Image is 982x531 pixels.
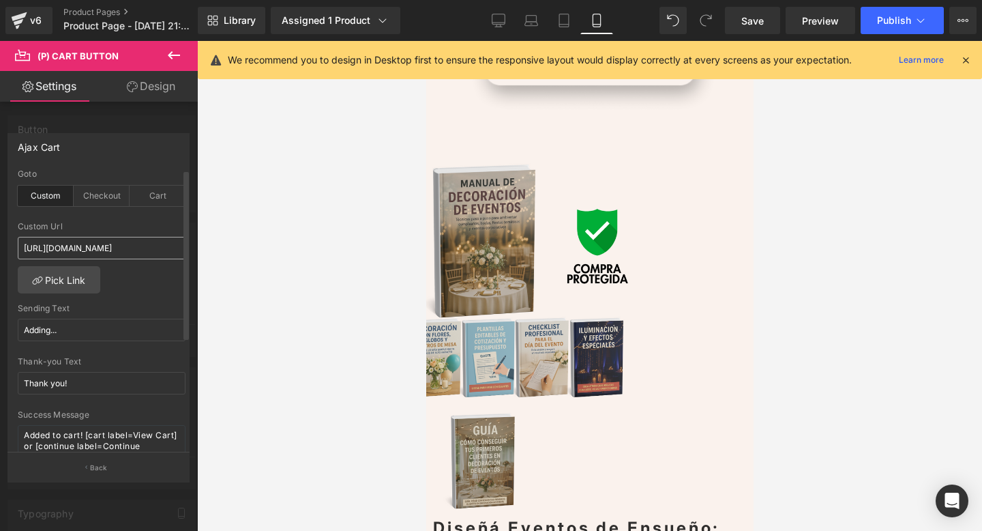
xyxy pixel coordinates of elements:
[18,304,185,313] div: Sending Text
[38,51,119,61] span: (P) Cart Button
[130,186,185,206] div: Cart
[5,7,53,34] a: v6
[580,7,613,34] a: Mobile
[786,7,855,34] a: Preview
[659,7,687,34] button: Undo
[802,14,839,28] span: Preview
[741,14,764,28] span: Save
[282,14,389,27] div: Assigned 1 Product
[949,7,977,34] button: More
[27,12,44,29] div: v6
[63,20,194,31] span: Product Page - [DATE] 21:55:28
[102,71,200,102] a: Design
[74,186,130,206] div: Checkout
[18,134,61,153] div: Ajax Cart
[90,463,108,473] p: Back
[224,14,256,27] span: Library
[18,169,185,179] div: Goto
[18,410,185,420] div: Success Message
[8,452,190,483] button: Back
[18,186,74,206] div: Custom
[482,7,515,34] a: Desktop
[515,7,548,34] a: Laptop
[893,52,949,68] a: Learn more
[63,7,220,18] a: Product Pages
[548,7,580,34] a: Tablet
[228,53,852,68] p: We recommend you to design in Desktop first to ensure the responsive layout would display correct...
[936,485,968,517] div: Open Intercom Messenger
[18,222,185,231] div: Custom Url
[18,266,100,293] a: Pick Link
[198,7,265,34] a: New Library
[692,7,719,34] button: Redo
[18,357,185,367] div: Thank-you Text
[7,479,321,528] a: Diseñá Eventos de Ensueño: Formación Completa + 4 Bonos Exclusivos
[861,7,944,34] button: Publish
[877,15,911,26] span: Publish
